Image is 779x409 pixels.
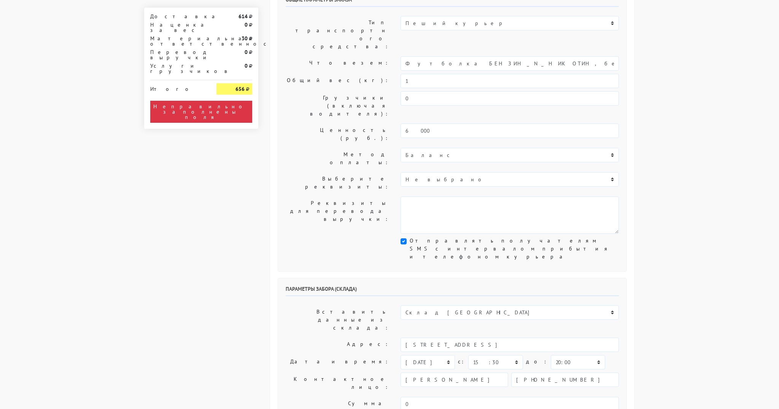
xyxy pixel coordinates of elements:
[145,36,211,46] div: Материальная ответственность
[401,373,508,387] input: Имя
[150,101,252,123] div: Неправильно заполнены поля
[526,355,548,368] label: до:
[280,56,395,71] label: Что везем:
[280,355,395,369] label: Дата и время:
[235,86,245,92] strong: 656
[245,21,248,28] strong: 0
[280,373,395,394] label: Контактное лицо:
[280,338,395,352] label: Адрес:
[280,74,395,88] label: Общий вес (кг):
[511,373,619,387] input: Телефон
[245,49,248,55] strong: 0
[280,305,395,334] label: Вставить данные из склада:
[145,63,211,74] div: Услуги грузчиков
[238,13,248,20] strong: 614
[280,16,395,53] label: Тип транспортного средства:
[145,22,211,33] div: Наценка за вес
[280,197,395,234] label: Реквизиты для перевода выручки:
[245,62,248,69] strong: 0
[145,14,211,19] div: Доставка
[280,172,395,193] label: Выберите реквизиты:
[410,237,619,261] label: Отправлять получателям SMS с интервалом прибытия и телефоном курьера
[280,91,395,120] label: Грузчики (включая водителя):
[286,286,619,296] h6: Параметры забора (склада)
[280,124,395,145] label: Ценность (руб.):
[458,355,465,368] label: c:
[280,148,395,169] label: Метод оплаты:
[242,35,248,42] strong: 30
[145,49,211,60] div: Перевод выручки
[150,83,205,92] div: Итого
